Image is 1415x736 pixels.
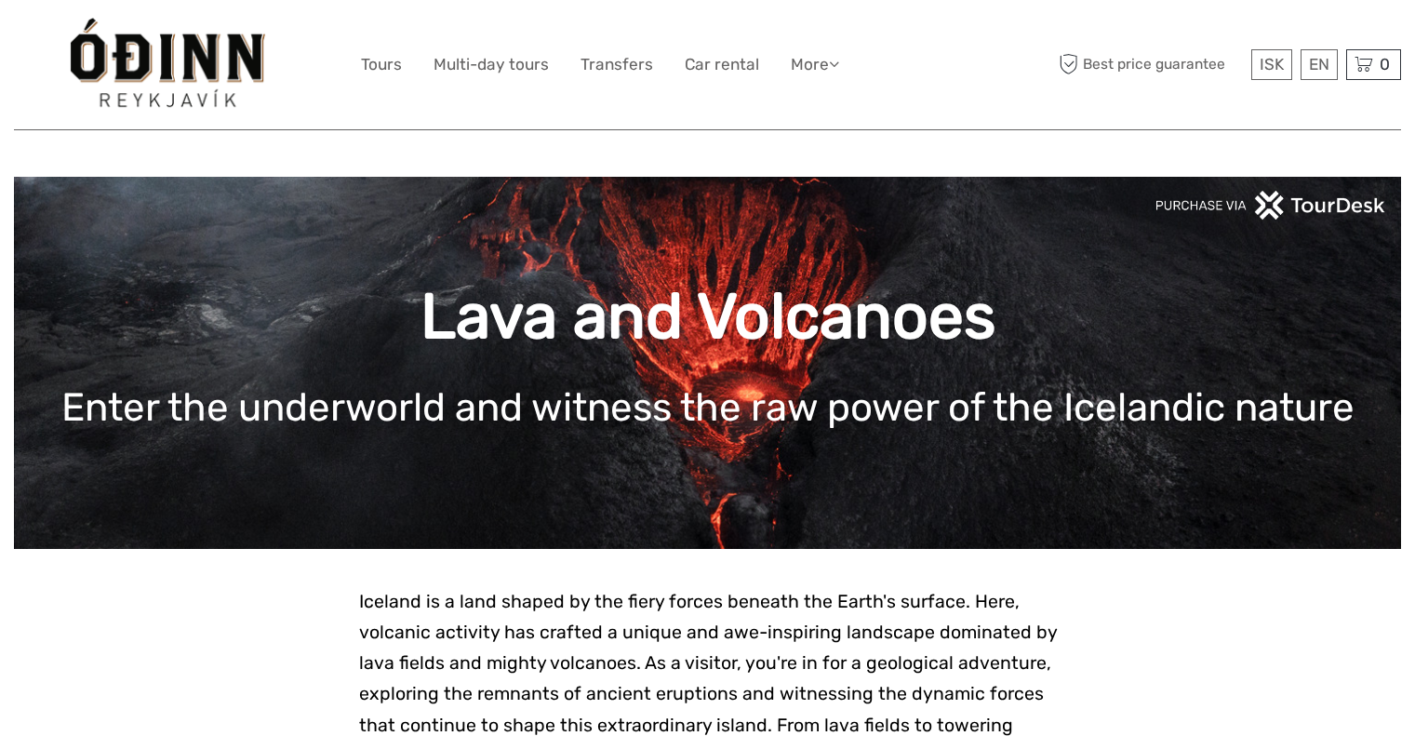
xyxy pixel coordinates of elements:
[67,14,268,115] img: General Info:
[791,51,839,78] a: More
[1377,55,1393,74] span: 0
[1301,49,1338,80] div: EN
[434,51,549,78] a: Multi-day tours
[1155,191,1387,220] img: PurchaseViaTourDeskwhite.png
[685,51,759,78] a: Car rental
[1054,49,1247,80] span: Best price guarantee
[42,384,1373,431] h1: Enter the underworld and witness the raw power of the Icelandic nature
[581,51,653,78] a: Transfers
[42,279,1373,355] h1: Lava and Volcanoes
[1260,55,1284,74] span: ISK
[361,51,402,78] a: Tours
